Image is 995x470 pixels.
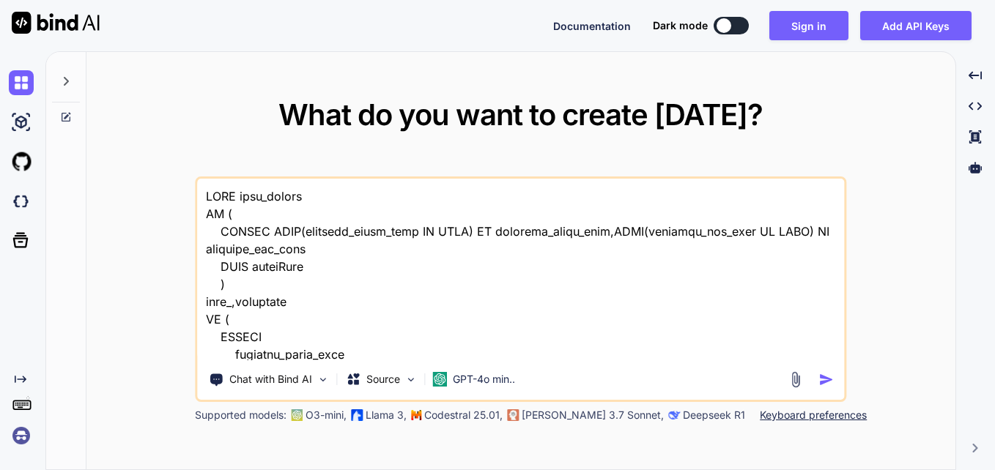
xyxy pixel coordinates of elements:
p: Keyboard preferences [760,408,867,422]
img: Pick Tools [317,373,329,386]
img: Pick Models [404,373,417,386]
button: Sign in [769,11,848,40]
p: Codestral 25.01, [424,408,503,422]
p: Source [366,372,400,387]
img: chat [9,70,34,95]
img: darkCloudIdeIcon [9,189,34,214]
img: Mistral-AI [411,410,421,420]
img: signin [9,423,34,448]
img: GPT-4 [291,409,303,421]
img: claude [507,409,519,421]
img: claude [668,409,680,421]
p: GPT-4o min.. [453,372,515,387]
button: Documentation [553,18,631,34]
p: O3-mini, [306,408,347,422]
span: Dark mode [653,18,708,33]
img: githubLight [9,149,34,174]
img: GPT-4o mini [432,372,447,387]
img: ai-studio [9,110,34,135]
textarea: LORE ipsu_dolors AM ( CONSEC ADIP(elitsedd_eiusm_temp IN UTLA) ET dolorema_aliqu_enim,ADMI(veniam... [197,179,844,360]
img: Llama2 [351,409,363,421]
p: [PERSON_NAME] 3.7 Sonnet, [522,408,664,422]
span: What do you want to create [DATE]? [278,97,763,133]
img: attachment [788,371,804,388]
p: Supported models: [195,408,286,422]
button: Add API Keys [860,11,972,40]
p: Deepseek R1 [683,408,745,422]
p: Chat with Bind AI [229,372,312,387]
span: Documentation [553,20,631,32]
img: icon [819,372,835,387]
p: Llama 3, [366,408,407,422]
img: Bind AI [12,12,100,34]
